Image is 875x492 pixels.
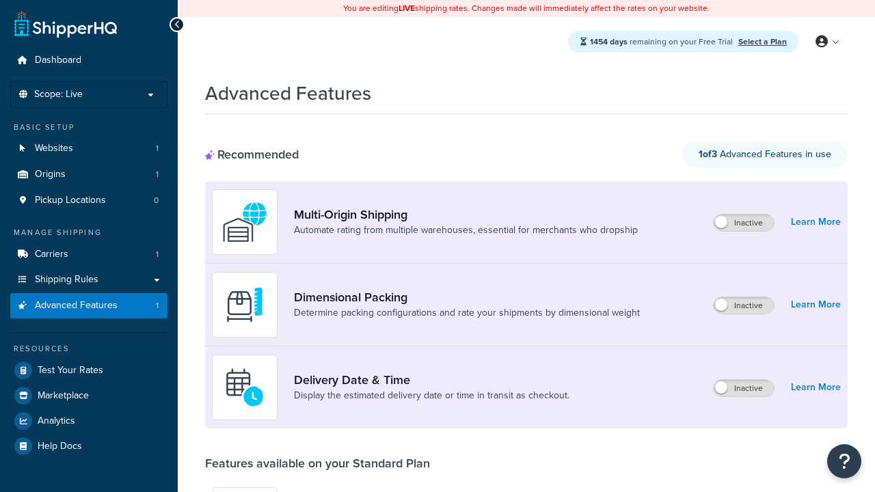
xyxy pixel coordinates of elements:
[38,415,75,427] span: Analytics
[10,293,167,318] li: Advanced Features
[10,122,167,133] div: Basic Setup
[35,249,68,260] span: Carriers
[156,169,159,180] span: 1
[10,434,167,459] a: Help Docs
[294,389,569,402] a: Display the estimated delivery date or time in transit as checkout.
[699,147,831,161] span: Advanced Features in use
[294,306,640,320] a: Determine packing configurations and rate your shipments by dimensional weight
[35,55,81,66] span: Dashboard
[590,36,628,48] strong: 1454 days
[10,136,167,161] a: Websites1
[294,372,569,387] a: Delivery Date & Time
[35,274,98,286] span: Shipping Rules
[791,295,841,314] a: Learn More
[714,297,774,314] label: Inactive
[221,198,269,246] img: WatD5o0RtDAAAAAElFTkSuQmCC
[221,364,269,411] img: gfkeb5ejjkALwAAAABJRU5ErkJggg==
[10,242,167,267] li: Carriers
[10,343,167,355] div: Resources
[699,147,717,161] strong: 1 of 3
[738,36,787,48] a: Select a Plan
[10,188,167,213] a: Pickup Locations0
[205,80,371,107] h1: Advanced Features
[294,290,640,305] a: Dimensional Packing
[399,2,415,14] b: LIVE
[10,383,167,408] a: Marketplace
[38,390,89,402] span: Marketplace
[35,169,66,180] span: Origins
[791,378,841,397] a: Learn More
[10,227,167,238] div: Manage Shipping
[10,293,167,318] a: Advanced Features1
[156,249,159,260] span: 1
[35,195,106,206] span: Pickup Locations
[10,409,167,433] a: Analytics
[714,380,774,396] label: Inactive
[156,300,159,312] span: 1
[294,223,638,237] a: Automate rating from multiple warehouses, essential for merchants who dropship
[35,143,73,154] span: Websites
[38,365,103,377] span: Test Your Rates
[38,441,82,452] span: Help Docs
[10,136,167,161] li: Websites
[35,300,118,312] span: Advanced Features
[590,36,735,48] span: remaining on your Free Trial
[10,162,167,187] li: Origins
[10,358,167,383] a: Test Your Rates
[10,242,167,267] a: Carriers1
[714,215,774,231] label: Inactive
[34,89,83,100] span: Scope: Live
[10,162,167,187] a: Origins1
[294,207,638,222] a: Multi-Origin Shipping
[827,444,861,478] button: Open Resource Center
[10,48,167,73] a: Dashboard
[10,267,167,292] a: Shipping Rules
[221,281,269,329] img: DTVBYsAAAAAASUVORK5CYII=
[10,188,167,213] li: Pickup Locations
[205,147,299,162] div: Recommended
[156,143,159,154] span: 1
[205,456,430,471] div: Features available on your Standard Plan
[791,213,841,232] a: Learn More
[154,195,159,206] span: 0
